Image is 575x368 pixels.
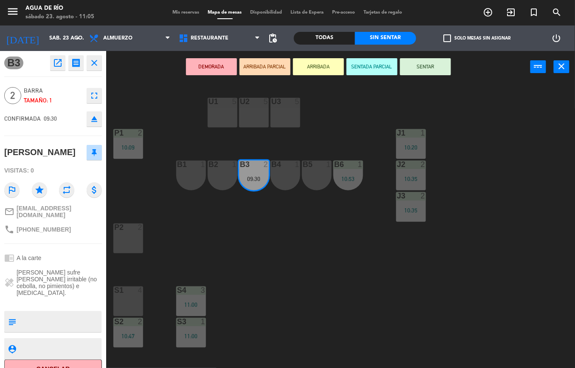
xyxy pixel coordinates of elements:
[232,161,237,168] div: 1
[232,98,237,105] div: 5
[17,269,102,296] span: [PERSON_NAME] sufre [PERSON_NAME] irritable (no cebolla, no pimientos) e [MEDICAL_DATA].
[201,161,206,168] div: 1
[138,224,143,231] div: 2
[201,318,206,326] div: 1
[113,333,143,339] div: 10:47
[177,318,178,326] div: S3
[4,207,14,217] i: mail_outline
[397,129,397,137] div: J1
[293,58,344,75] button: ARRIBADA
[177,286,178,294] div: S4
[89,114,99,124] i: eject
[358,161,363,168] div: 1
[59,182,74,198] i: repeat
[25,4,94,13] div: Agua de río
[327,161,332,168] div: 1
[240,58,290,75] button: ARRIBADA PARCIAL
[530,60,546,73] button: power_input
[264,98,269,105] div: 5
[103,35,132,41] span: Almuerzo
[4,253,14,263] i: chrome_reader_mode
[396,176,426,182] div: 10:35
[400,58,451,75] button: SENTAR
[295,98,300,105] div: 5
[552,33,562,43] i: power_settings_new
[191,35,228,41] span: Restaurante
[347,58,397,75] button: SENTADA PARCIAL
[421,161,426,168] div: 2
[114,224,115,231] div: P2
[333,176,363,182] div: 10:53
[552,7,562,17] i: search
[89,58,99,68] i: close
[73,33,83,43] i: arrow_drop_down
[138,286,143,294] div: 4
[176,333,206,339] div: 11:00
[138,129,143,137] div: 2
[7,344,17,354] i: person_pin
[355,32,416,45] div: Sin sentar
[204,10,246,15] span: Mapa de mesas
[4,145,76,159] div: [PERSON_NAME]
[557,61,567,71] i: close
[32,182,47,198] i: star
[328,10,360,15] span: Pre-acceso
[334,161,335,168] div: B6
[4,115,41,122] span: CONFIRMADA
[71,58,81,68] i: receipt
[114,129,115,137] div: P1
[271,98,272,105] div: U3
[421,129,426,137] div: 1
[114,318,115,326] div: S2
[87,111,102,127] button: eject
[246,10,287,15] span: Disponibilidad
[396,207,426,213] div: 10:35
[264,161,269,168] div: 2
[506,7,516,17] i: exit_to_app
[6,5,19,18] i: menu
[87,55,102,71] button: close
[483,7,493,17] i: add_circle_outline
[444,34,451,42] span: check_box_outline_blank
[397,192,397,200] div: J3
[4,224,14,235] i: phone
[24,96,82,105] div: Tamaño: 1
[89,91,99,101] i: fullscreen
[177,161,178,168] div: B1
[44,115,57,122] span: 09:30
[17,205,102,218] span: [EMAIL_ADDRESS][DOMAIN_NAME]
[268,33,278,43] span: pending_actions
[396,144,426,150] div: 10:20
[533,61,544,71] i: power_input
[4,57,23,69] span: B3
[87,88,102,103] button: fullscreen
[87,182,102,198] i: attach_money
[360,10,407,15] span: Tarjetas de regalo
[176,302,206,308] div: 11:00
[24,86,82,96] span: Barra
[7,317,17,326] i: subject
[138,318,143,326] div: 2
[444,34,511,42] label: Solo mesas sin asignar
[113,144,143,150] div: 10:09
[421,192,426,200] div: 2
[169,10,204,15] span: Mis reservas
[201,286,206,294] div: 3
[17,255,41,261] span: A la carte
[4,205,102,218] a: mail_outline[EMAIL_ADDRESS][DOMAIN_NAME]
[554,60,569,73] button: close
[68,55,84,71] button: receipt
[50,55,65,71] button: open_in_new
[4,182,20,198] i: outlined_flag
[17,226,71,233] span: [PHONE_NUMBER]
[294,32,355,45] div: Todas
[287,10,328,15] span: Lista de Espera
[295,161,300,168] div: 1
[4,163,102,178] div: Visitas: 0
[6,5,19,21] button: menu
[4,87,21,104] span: 2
